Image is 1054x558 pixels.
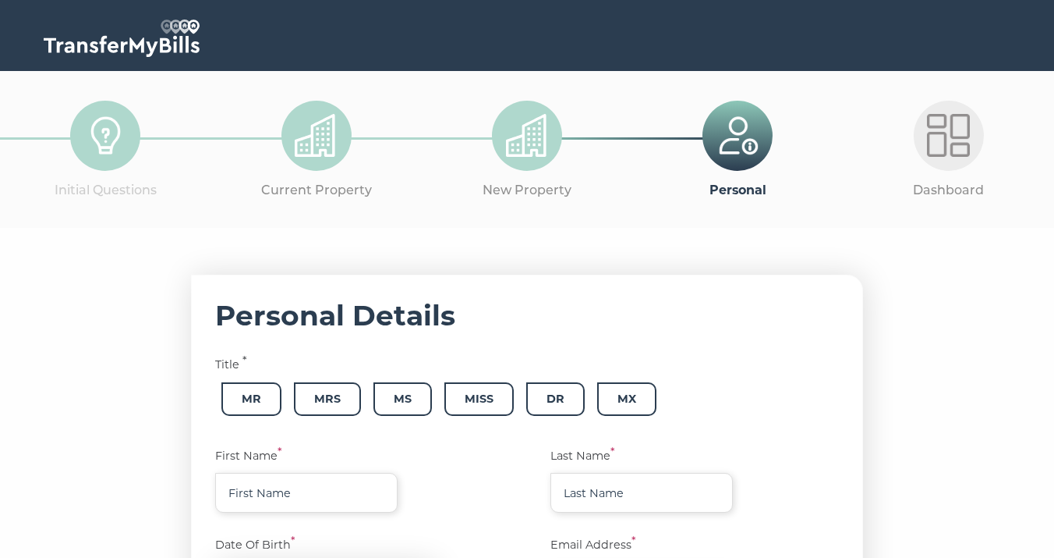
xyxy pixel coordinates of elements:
[526,382,585,416] span: Dr
[294,382,361,416] span: Mrs
[506,114,549,157] img: Previous-Property.png
[550,447,839,465] label: Last Name
[550,473,733,513] input: Last Name
[716,114,759,157] img: Personal-Dark.svg
[295,114,338,157] img: Previous-Property.png
[444,382,514,416] span: Miss
[632,180,843,201] p: Personal
[422,180,632,201] p: New Property
[215,536,504,554] label: Date Of Birth
[215,447,504,465] label: First Name
[210,180,421,201] p: Current Property
[597,382,656,416] span: Mx
[84,114,127,157] img: Initial-Questions-Icon.png
[215,299,839,333] h3: Personal Details
[844,180,1054,201] p: Dashboard
[927,114,970,157] img: Dashboard-Light.png
[373,382,432,416] span: Ms
[215,357,239,371] span: Title
[550,536,839,554] label: Email Address
[44,20,200,57] img: TransferMyBills.com - Helping ease the stress of moving
[221,382,281,416] span: Mr
[215,473,398,513] input: First Name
